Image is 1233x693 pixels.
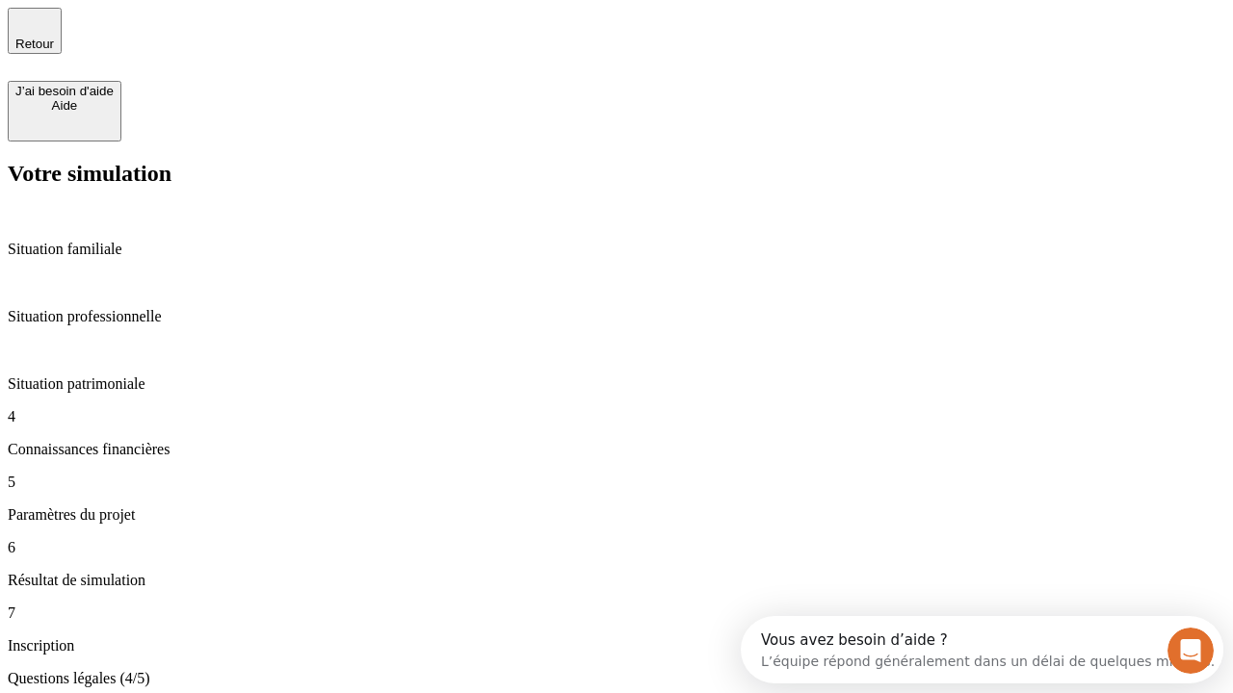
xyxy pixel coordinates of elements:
[1167,628,1214,674] iframe: Intercom live chat
[8,474,1225,491] p: 5
[741,616,1223,683] iframe: Intercom live chat discovery launcher
[8,670,1225,687] p: Questions légales (4/5)
[8,81,121,141] button: J’ai besoin d'aideAide
[8,539,1225,556] p: 6
[20,32,474,52] div: L’équipe répond généralement dans un délai de quelques minutes.
[8,604,1225,622] p: 7
[15,84,114,98] div: J’ai besoin d'aide
[8,308,1225,325] p: Situation professionnelle
[8,572,1225,589] p: Résultat de simulation
[8,241,1225,258] p: Situation familiale
[20,16,474,32] div: Vous avez besoin d’aide ?
[8,637,1225,654] p: Inscription
[8,441,1225,458] p: Connaissances financières
[8,8,62,54] button: Retour
[8,408,1225,425] p: 4
[15,98,114,113] div: Aide
[8,506,1225,524] p: Paramètres du projet
[8,8,531,61] div: Ouvrir le Messenger Intercom
[8,375,1225,393] p: Situation patrimoniale
[8,161,1225,187] h2: Votre simulation
[15,37,54,51] span: Retour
